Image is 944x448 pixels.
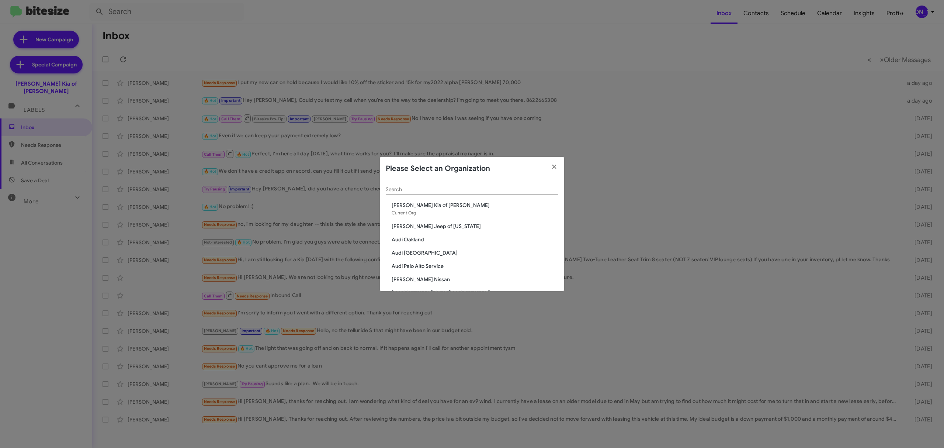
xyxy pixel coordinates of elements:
span: [PERSON_NAME] Kia of [PERSON_NAME] [392,201,558,209]
span: [PERSON_NAME] Jeep of [US_STATE] [392,223,558,230]
span: [PERSON_NAME] Nissan [392,276,558,283]
span: Audi [GEOGRAPHIC_DATA] [392,249,558,256]
span: Current Org [392,210,416,216]
span: Audi Palo Alto Service [392,262,558,270]
span: Audi Oakland [392,236,558,243]
h2: Please Select an Organization [386,163,490,175]
span: [PERSON_NAME] CDJR [PERSON_NAME] [392,289,558,296]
